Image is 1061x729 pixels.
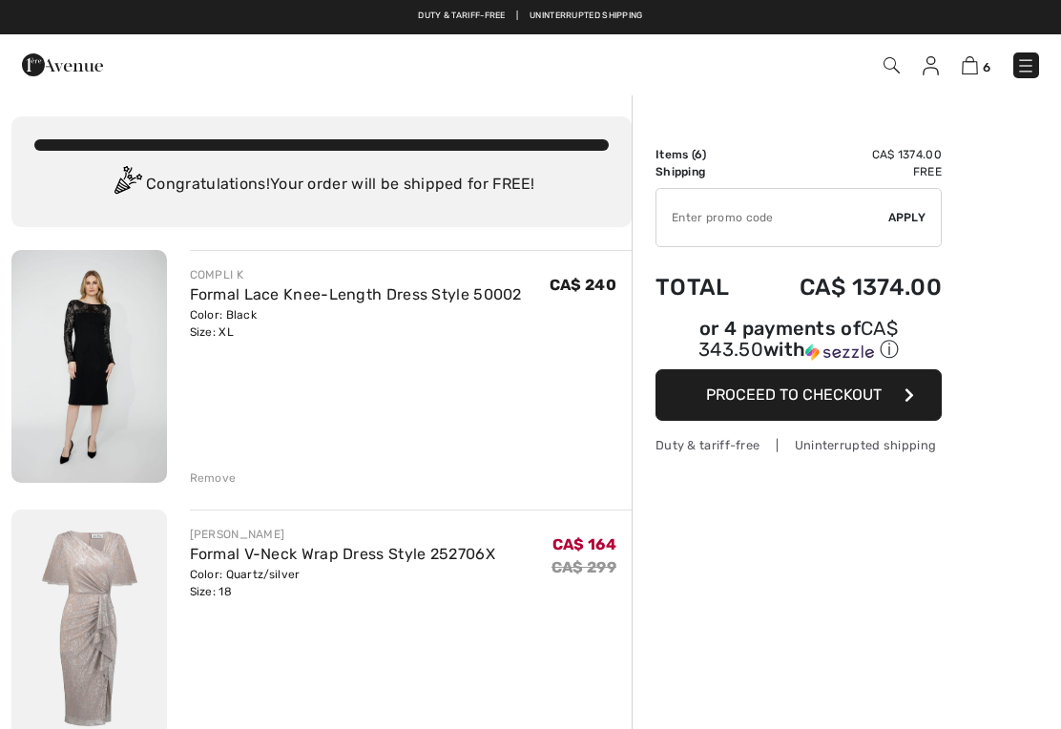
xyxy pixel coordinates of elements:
button: Proceed to Checkout [655,369,942,421]
img: Congratulation2.svg [108,166,146,204]
input: Promo code [656,189,888,246]
a: Formal Lace Knee-Length Dress Style 50002 [190,285,522,303]
a: Formal V-Neck Wrap Dress Style 252706X [190,545,495,563]
td: CA$ 1374.00 [753,255,942,320]
img: My Info [923,56,939,75]
span: 6 [983,60,990,74]
div: Remove [190,469,237,487]
div: Color: Black Size: XL [190,306,522,341]
td: Shipping [655,163,753,180]
div: or 4 payments of with [655,320,942,363]
div: COMPLI K [190,266,522,283]
img: Search [884,57,900,73]
img: Formal Lace Knee-Length Dress Style 50002 [11,250,167,483]
div: Color: Quartz/silver Size: 18 [190,566,495,600]
span: CA$ 343.50 [698,317,898,361]
td: Free [753,163,942,180]
td: Total [655,255,753,320]
div: Congratulations! Your order will be shipped for FREE! [34,166,609,204]
td: Items ( ) [655,146,753,163]
img: Shopping Bag [962,56,978,74]
img: 1ère Avenue [22,46,103,84]
span: Apply [888,209,926,226]
img: Sezzle [805,344,874,361]
a: 1ère Avenue [22,54,103,73]
div: [PERSON_NAME] [190,526,495,543]
span: Proceed to Checkout [706,385,882,404]
a: 6 [962,53,990,76]
span: CA$ 240 [550,276,616,294]
td: CA$ 1374.00 [753,146,942,163]
span: CA$ 164 [552,535,616,553]
span: 6 [695,148,702,161]
div: or 4 payments ofCA$ 343.50withSezzle Click to learn more about Sezzle [655,320,942,369]
div: Duty & tariff-free | Uninterrupted shipping [655,436,942,454]
s: CA$ 299 [551,558,616,576]
img: Menu [1016,56,1035,75]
